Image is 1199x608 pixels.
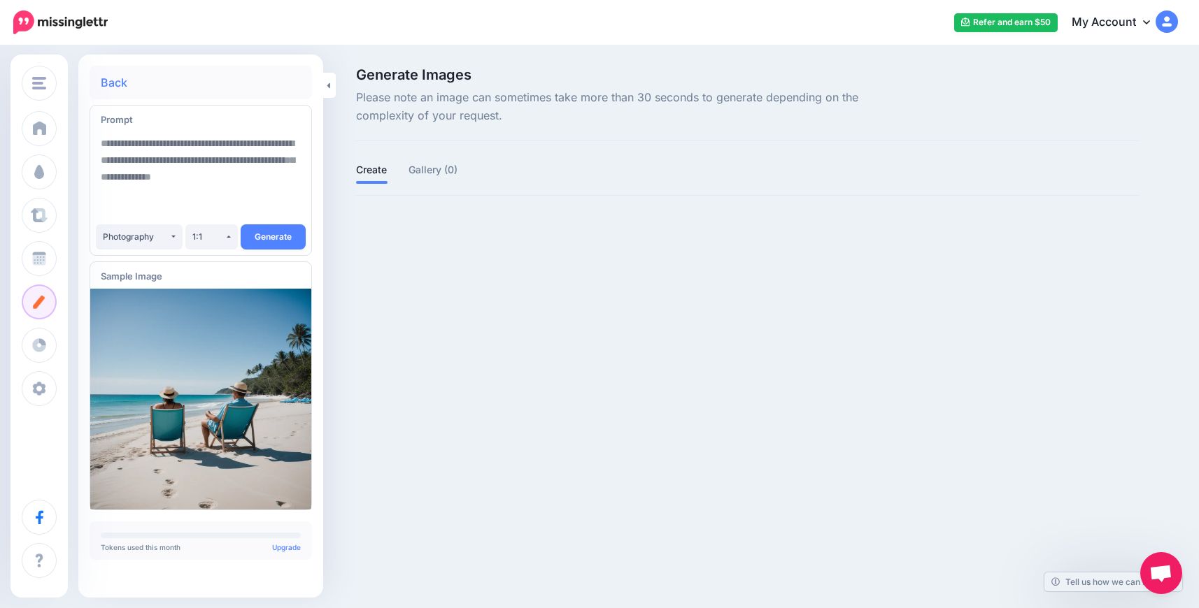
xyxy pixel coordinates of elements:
button: Photography [96,224,183,249]
a: Create [356,161,388,178]
img: Missinglettr [13,10,108,34]
span: Sample Image [101,270,162,282]
a: Open chat [1140,552,1182,594]
div: Photography [103,231,169,242]
a: Gallery (0) [409,161,458,178]
span: Prompt [101,114,133,125]
img: two_adults_beach.webp [90,289,311,509]
button: 1:1 [185,224,238,249]
a: Back [101,77,127,88]
span: Generate Images [356,68,872,82]
button: Generate [241,224,306,249]
a: My Account [1058,6,1178,40]
p: Tokens used this month [101,544,301,551]
a: Refer and earn $50 [954,13,1058,32]
span: Please note an image can sometimes take more than 30 seconds to generate depending on the complex... [356,89,872,125]
a: Upgrade [272,543,301,551]
a: Tell us how we can improve [1044,572,1182,591]
img: menu.png [32,77,46,89]
div: 1:1 [192,231,225,242]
